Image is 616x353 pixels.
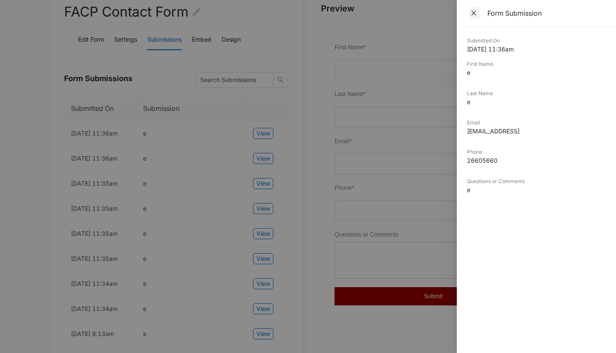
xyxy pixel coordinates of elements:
[467,68,606,77] dd: e
[470,7,480,19] span: Close
[487,8,606,18] div: Form Submission
[467,185,606,194] dd: e
[467,45,606,54] dd: [DATE] 11:36am
[90,251,108,257] span: Submit
[467,148,606,156] dt: Phone
[467,119,606,127] dt: Email
[467,7,482,20] button: Close
[467,127,606,136] dd: [EMAIL_ADDRESS]
[467,97,606,106] dd: e
[467,156,606,165] dd: 26605660
[467,178,606,185] dt: Questions or Comments
[467,60,606,68] dt: First Name
[168,243,276,268] iframe: reCAPTCHA
[467,37,606,45] dt: Submitted On
[467,90,606,97] dt: Last Name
